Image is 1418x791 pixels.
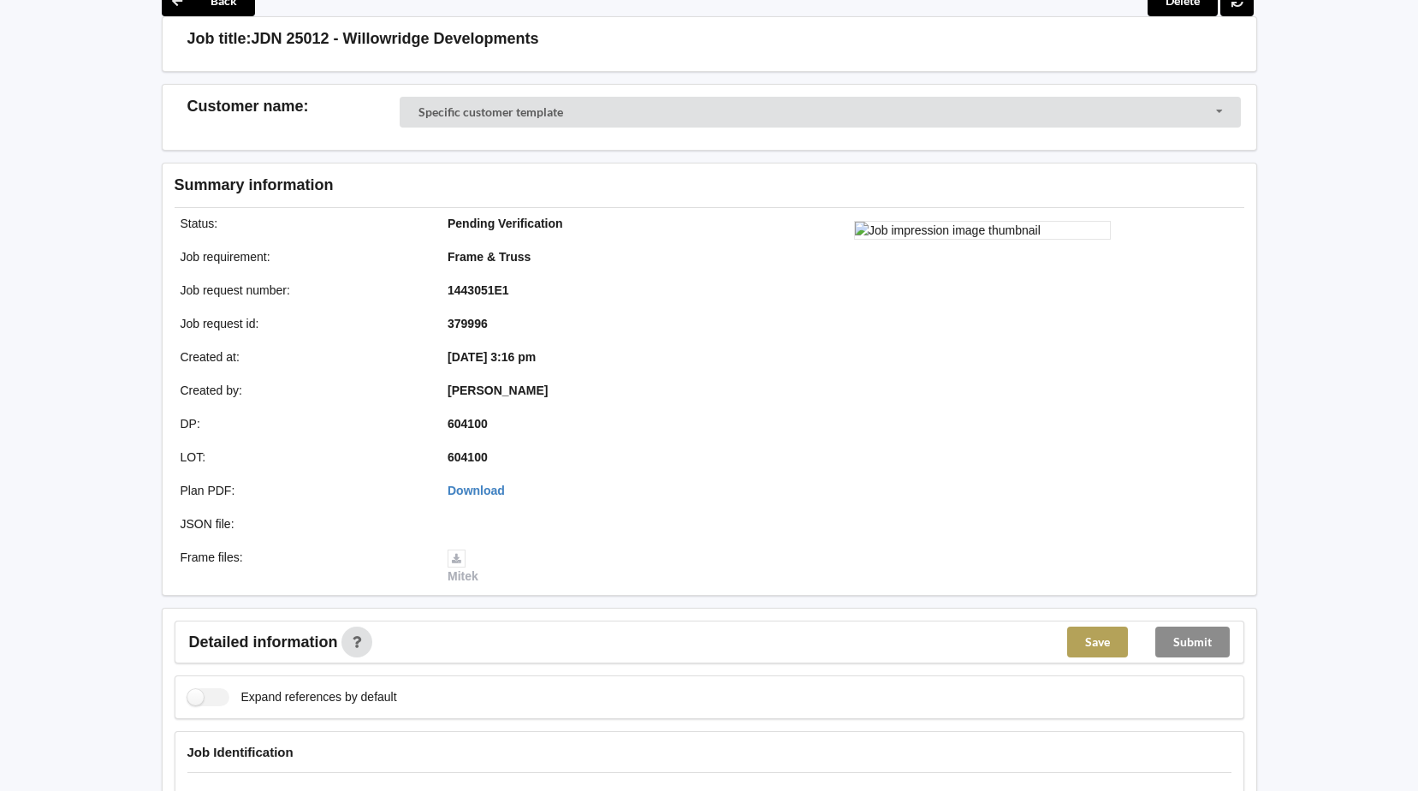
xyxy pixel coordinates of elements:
b: 604100 [448,417,488,431]
div: Frame files : [169,549,436,585]
span: Detailed information [189,634,338,650]
h3: Customer name : [187,97,400,116]
div: Customer Selector [400,97,1241,128]
h3: Summary information [175,175,971,195]
b: 604100 [448,450,488,464]
label: Expand references by default [187,688,397,706]
b: [DATE] 3:16 pm [448,350,536,364]
div: Status : [169,215,436,232]
b: 379996 [448,317,488,330]
div: Created at : [169,348,436,366]
b: Frame & Truss [448,250,531,264]
h3: JDN 25012 - Willowridge Developments [252,29,539,49]
b: [PERSON_NAME] [448,384,548,397]
div: Created by : [169,382,436,399]
button: Save [1067,627,1128,657]
img: Job impression image thumbnail [854,221,1111,240]
div: Job request number : [169,282,436,299]
a: Download [448,484,505,497]
h4: Job Identification [187,744,1231,760]
b: 1443051E1 [448,283,509,297]
b: Pending Verification [448,217,563,230]
div: LOT : [169,449,436,466]
div: Job request id : [169,315,436,332]
h3: Job title: [187,29,252,49]
div: Specific customer template [418,106,563,118]
div: DP : [169,415,436,432]
div: Plan PDF : [169,482,436,499]
a: Mitek [448,550,478,583]
div: JSON file : [169,515,436,532]
div: Job requirement : [169,248,436,265]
